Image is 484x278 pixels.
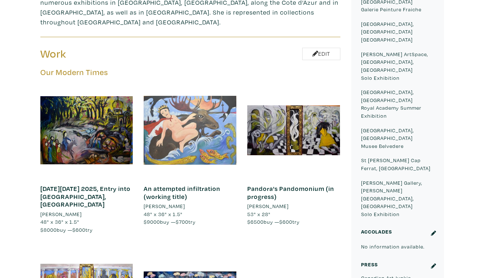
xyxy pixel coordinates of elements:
[40,47,185,61] h3: Work
[176,218,188,225] span: $700
[361,261,378,268] small: Press
[144,184,220,201] a: An attempted infiltration (working title)
[72,226,85,233] span: $600
[40,218,79,225] span: 48" x 36" x 1.5"
[247,218,264,225] span: $6500
[144,211,183,218] span: 48" x 36" x 1.5"
[361,243,425,250] small: No information available.
[361,20,434,44] p: [GEOGRAPHIC_DATA], [GEOGRAPHIC_DATA] [GEOGRAPHIC_DATA]
[247,202,340,210] a: [PERSON_NAME]
[361,88,434,120] p: [GEOGRAPHIC_DATA], [GEOGRAPHIC_DATA] Royal Academy Summer Exhibition
[40,226,93,233] span: buy — try
[361,126,434,150] p: [GEOGRAPHIC_DATA], [GEOGRAPHIC_DATA] Musee Belvedere
[144,218,160,225] span: $9000
[279,218,292,225] span: $600
[144,202,185,210] li: [PERSON_NAME]
[302,48,340,60] a: Edit
[144,218,196,225] span: buy — try
[40,210,82,218] li: [PERSON_NAME]
[247,218,300,225] span: buy — try
[40,226,57,233] span: $8000
[40,67,340,77] h5: Our Modern Times
[247,202,289,210] li: [PERSON_NAME]
[247,184,334,201] a: Pandora's Pandomonium (in progress)
[144,202,236,210] a: [PERSON_NAME]
[361,179,434,218] p: [PERSON_NAME] Gallery, [PERSON_NAME][GEOGRAPHIC_DATA], [GEOGRAPHIC_DATA] Solo Exhibition
[40,210,133,218] a: [PERSON_NAME]
[361,156,434,172] p: St [PERSON_NAME] Cap Ferrat, [GEOGRAPHIC_DATA]
[361,50,434,82] p: [PERSON_NAME] ArtSpace, [GEOGRAPHIC_DATA], [GEOGRAPHIC_DATA] Solo Exhibition
[361,228,392,235] small: Accolades
[247,211,271,218] span: 53" x 28"
[40,184,131,208] a: [DATE][DATE] 2025, Entry into [GEOGRAPHIC_DATA], [GEOGRAPHIC_DATA]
